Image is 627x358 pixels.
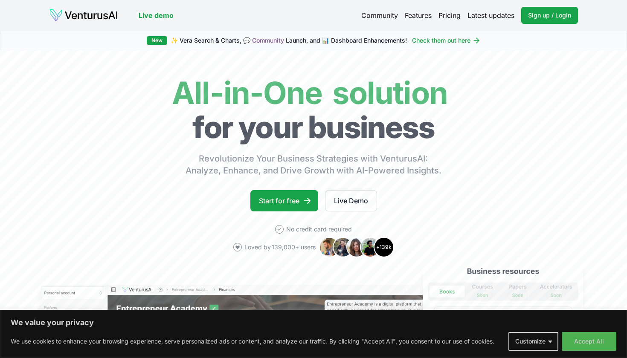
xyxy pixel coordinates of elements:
a: Check them out here [412,36,481,45]
button: Customize [508,332,558,351]
img: Avatar 2 [333,237,353,257]
img: Avatar 3 [346,237,367,257]
span: ✨ Vera Search & Charts, 💬 Launch, and 📊 Dashboard Enhancements! [171,36,407,45]
a: Sign up / Login [521,7,578,24]
a: Pricing [438,10,461,20]
a: Live demo [139,10,174,20]
div: New [147,36,167,45]
img: Avatar 4 [360,237,380,257]
a: Community [361,10,398,20]
span: Sign up / Login [528,11,571,20]
p: We value your privacy [11,318,616,328]
a: Community [252,37,284,44]
img: Avatar 1 [319,237,340,257]
a: Live Demo [325,190,377,211]
a: Latest updates [467,10,514,20]
a: Start for free [250,190,318,211]
img: logo [49,9,118,22]
p: We use cookies to enhance your browsing experience, serve personalized ads or content, and analyz... [11,336,494,346]
a: Features [405,10,432,20]
button: Accept All [562,332,616,351]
